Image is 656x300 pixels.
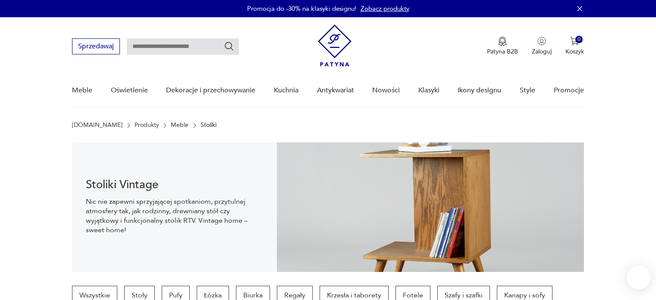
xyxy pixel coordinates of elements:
[520,74,535,107] a: Style
[565,47,584,56] p: Koszyk
[532,37,552,56] button: Zaloguj
[570,37,579,45] img: Ikona koszyka
[111,74,148,107] a: Oświetlenie
[318,25,352,66] img: Patyna - sklep z meblami i dekoracjami vintage
[418,74,439,107] a: Klasyki
[361,4,409,13] a: Zobacz produkty
[224,41,234,51] button: Szukaj
[171,122,188,129] a: Meble
[86,197,263,235] p: Nic nie zapewni sprzyjającej spotkaniom, przytulnej atmosfery tak, jak rodzinny, drewniany stół c...
[277,142,584,272] img: 2a258ee3f1fcb5f90a95e384ca329760.jpg
[627,265,651,290] iframe: Smartsupp widget button
[135,122,159,129] a: Produkty
[372,74,400,107] a: Nowości
[487,37,518,56] a: Ikona medaluPatyna B2B
[247,4,356,13] p: Promocja do -30% na klasyki designu!
[72,44,120,50] a: Sprzedawaj
[487,47,518,56] p: Patyna B2B
[72,122,122,129] a: [DOMAIN_NAME]
[575,36,583,43] div: 0
[487,37,518,56] button: Patyna B2B
[317,74,354,107] a: Antykwariat
[201,122,217,129] p: Stoliki
[532,47,552,56] p: Zaloguj
[166,74,255,107] a: Dekoracje i przechowywanie
[72,38,120,54] button: Sprzedawaj
[554,74,584,107] a: Promocje
[86,180,263,190] h1: Stoliki Vintage
[565,37,584,56] button: 0Koszyk
[274,74,298,107] a: Kuchnia
[72,74,92,107] a: Meble
[537,37,546,45] img: Ikonka użytkownika
[498,37,507,46] img: Ikona medalu
[458,74,501,107] a: Ikony designu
